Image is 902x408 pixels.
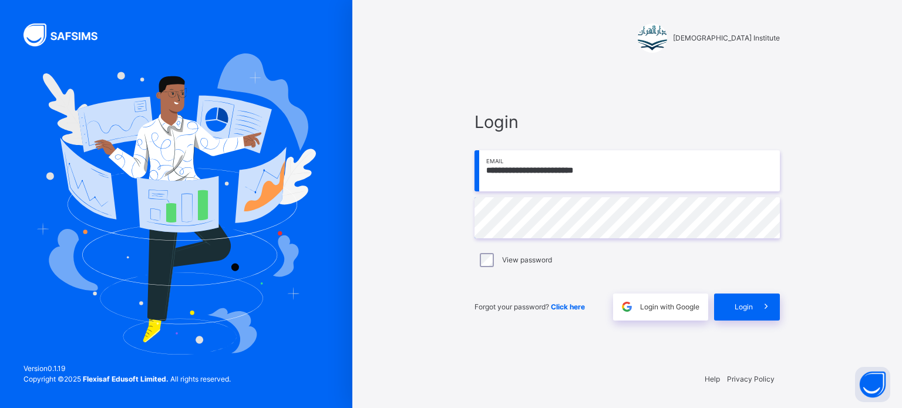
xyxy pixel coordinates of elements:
[551,302,585,311] a: Click here
[502,255,552,265] label: View password
[23,23,112,46] img: SAFSIMS Logo
[673,33,780,43] span: [DEMOGRAPHIC_DATA] Institute
[23,375,231,383] span: Copyright © 2025 All rights reserved.
[640,302,699,312] span: Login with Google
[855,367,890,402] button: Open asap
[83,375,169,383] strong: Flexisaf Edusoft Limited.
[474,109,780,134] span: Login
[727,375,775,383] a: Privacy Policy
[735,302,753,312] span: Login
[705,375,720,383] a: Help
[23,363,231,374] span: Version 0.1.19
[474,302,585,311] span: Forgot your password?
[36,53,316,354] img: Hero Image
[620,300,634,313] img: google.396cfc9801f0270233282035f929180a.svg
